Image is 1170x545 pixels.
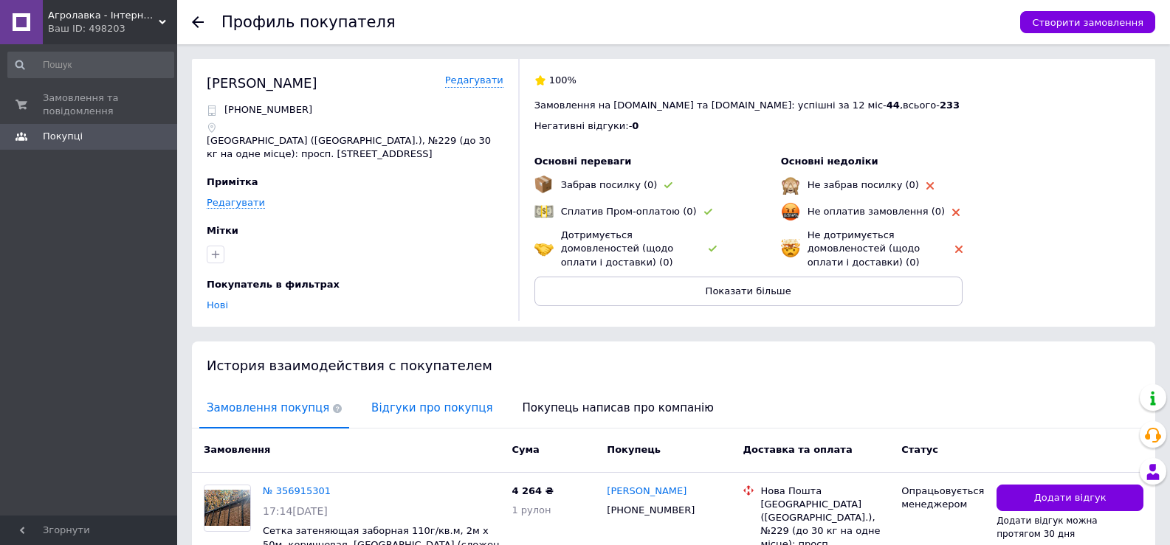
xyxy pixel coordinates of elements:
span: Покупець [607,444,661,455]
span: Забрав посилку (0) [561,179,658,190]
span: Основні переваги [534,156,632,167]
a: Редагувати [445,74,503,88]
span: Сплатив Пром-оплатою (0) [561,206,697,217]
a: Фото товару [204,485,251,532]
span: Додати відгук [1034,491,1107,505]
p: [GEOGRAPHIC_DATA] ([GEOGRAPHIC_DATA].), №229 (до 30 кг на одне місце): просп. [STREET_ADDRESS] [207,134,503,161]
a: [PERSON_NAME] [607,485,686,499]
img: rating-tag-type [926,182,934,190]
div: Нова Пошта [760,485,889,498]
span: Додати відгук можна протягом 30 дня [997,516,1098,539]
div: [PERSON_NAME] [207,74,317,92]
h1: Профиль покупателя [221,13,396,31]
span: Мітки [207,225,238,236]
img: rating-tag-type [955,246,963,253]
button: Показати більше [534,277,963,306]
span: Статус [901,444,938,455]
img: emoji [534,176,552,193]
span: История взаимодействия с покупателем [207,358,492,373]
img: rating-tag-type [704,209,712,215]
span: Примітка [207,176,258,187]
button: Додати відгук [997,485,1143,512]
span: Дотримується домовленостей (щодо оплати і доставки) (0) [561,229,674,267]
span: 1 рулон [512,504,551,516]
img: Фото товару [204,490,250,526]
div: Ваш ID: 498203 [48,22,177,35]
span: Доставка та оплата [743,444,852,455]
img: rating-tag-type [709,246,717,252]
img: emoji [534,202,554,221]
span: Агролавка - Інтернет-магазин [48,9,159,22]
span: Замовлення [204,444,270,455]
span: Створити замовлення [1032,17,1143,28]
span: Замовлення та повідомлення [43,91,137,118]
a: № 356915301 [263,485,331,496]
img: emoji [534,239,554,258]
a: Редагувати [207,197,265,209]
span: 44 [887,100,900,111]
span: Не дотримується домовленостей (щодо оплати і доставки) (0) [808,229,920,267]
span: 233 [940,100,960,111]
div: [PHONE_NUMBER] [604,501,698,520]
div: Покупатель в фильтрах [207,278,500,291]
a: Нові [207,299,228,310]
img: rating-tag-type [664,182,672,189]
img: emoji [781,176,800,195]
div: Опрацьовується менеджером [901,485,985,511]
img: emoji [781,239,800,258]
span: Покупці [43,130,83,143]
span: Показати більше [706,285,791,296]
span: Покупець написав про компанію [515,389,721,427]
button: Створити замовлення [1020,11,1155,33]
img: emoji [781,202,800,221]
p: [PHONE_NUMBER] [224,103,312,117]
span: Негативні відгуки: - [534,120,633,131]
span: Не оплатив замовлення (0) [808,206,945,217]
img: rating-tag-type [952,209,960,216]
span: 4 264 ₴ [512,485,553,496]
span: 0 [632,120,639,131]
div: Повернутися назад [192,16,204,28]
span: Основні недоліки [781,156,878,167]
span: Замовлення на [DOMAIN_NAME] та [DOMAIN_NAME]: успішні за 12 міс - , всього - [534,100,960,111]
span: 100% [549,74,577,86]
span: Відгуки про покупця [364,389,500,427]
span: Cума [512,444,539,455]
span: Не забрав посилку (0) [808,179,919,190]
span: Замовлення покупця [199,389,349,427]
span: 17:14[DATE] [263,505,328,517]
input: Пошук [7,52,174,78]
